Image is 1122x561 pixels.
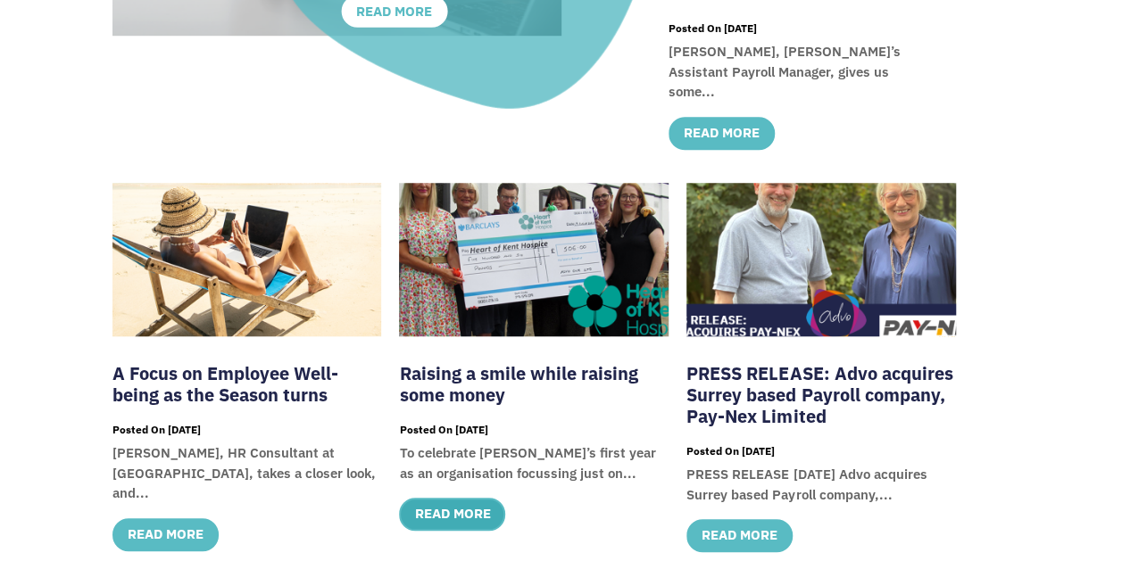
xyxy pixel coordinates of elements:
span: [DATE] [669,21,757,35]
p: To celebrate [PERSON_NAME]’s first year as an organisation focussing just on... [399,443,669,483]
a: Raising a smile while raising some money [399,361,637,407]
a: read more [399,498,505,531]
span: [DATE] [686,444,775,458]
a: read more [669,117,775,150]
p: [PERSON_NAME], HR Consultant at [GEOGRAPHIC_DATA], takes a closer look, and... [112,443,382,504]
span: [DATE] [399,423,487,436]
a: A Focus on Employee Well-being as the Season turns [112,361,338,407]
img: A Focus on Employee Well-being as the Season turns [95,165,400,336]
p: [PERSON_NAME], [PERSON_NAME]’s Assistant Payroll Manager, gives us some... [669,42,938,103]
p: PRESS RELEASE [DATE] Advo acquires Surrey based Payroll company,... [686,465,956,505]
span: [DATE] [112,423,201,436]
img: PRESS RELEASE: Advo acquires Surrey based Payroll company, Pay-Nex Limited [669,165,974,336]
a: PRESS RELEASE: Advo acquires Surrey based Payroll company, Pay-Nex Limited [686,361,952,428]
a: read more [112,518,219,551]
img: Raising a smile while raising some money [381,165,686,336]
a: read more [686,519,793,552]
